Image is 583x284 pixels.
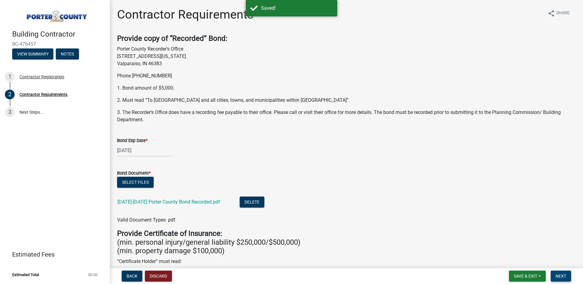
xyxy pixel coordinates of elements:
span: Back [127,274,138,279]
div: Contractor Requirements [20,92,67,97]
wm-modal-confirm: Delete Document [240,200,264,205]
p: 2. Must read “To [GEOGRAPHIC_DATA] and all cities, towns, and municipalities within [GEOGRAPHIC_D... [117,97,576,104]
button: Back [122,271,142,282]
button: Notes [56,48,79,59]
label: Bond Document [117,171,151,176]
a: [DATE]-[DATE] Porter County Bond Recorded.pdf [117,199,220,205]
div: Saved! [261,5,333,12]
span: Valid Document Types: pdf [117,217,175,223]
button: Save & Exit [509,271,546,282]
div: 3 [5,107,15,117]
a: Estimated Fees [5,248,100,261]
wm-modal-confirm: Notes [56,52,79,57]
span: Share [556,10,570,17]
button: View Summary [12,48,53,59]
button: Select files [117,177,154,188]
span: $0.00 [88,273,98,277]
h4: (min. personal injury/general liability $250,000/$500,000) (min. property damage $100,000) [117,229,576,255]
span: Save & Exit [514,274,537,279]
div: 1 [5,72,15,82]
strong: Provide Certificate of Insurance: [117,229,222,238]
div: Contractor Registration [20,75,64,79]
strong: Provide copy of “Recorded” Bond: [117,34,227,43]
h1: Contractor Requirements [117,7,254,22]
div: 2 [5,90,15,99]
span: Next [556,274,566,279]
button: shareShare [543,7,574,19]
button: Delete [240,197,264,208]
p: 3. The Recorder’s Office does have a recording fee payable to their office. Please call or visit ... [117,109,576,123]
button: Discard [145,271,172,282]
label: Bond Exp Date [117,139,148,143]
p: 1. Bond amount of $5,000. [117,84,576,92]
wm-modal-confirm: Summary [12,52,53,57]
p: Phone [PHONE_NUMBER] [117,72,576,80]
span: BC-476457 [12,41,98,47]
button: Next [551,271,571,282]
span: Estimated Total [12,273,39,277]
h4: Building Contractor [12,30,105,39]
input: mm/dd/yyyy [117,144,173,157]
p: “Certificate Holder” must read: Porter County Plan Commission [STREET_ADDRESS][US_STATE] [117,258,576,280]
i: share [548,10,555,17]
img: Porter County, Indiana [12,6,100,23]
p: Porter County Recorder’s Office [STREET_ADDRESS][US_STATE] Valparaiso, IN 46383 [117,45,576,67]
